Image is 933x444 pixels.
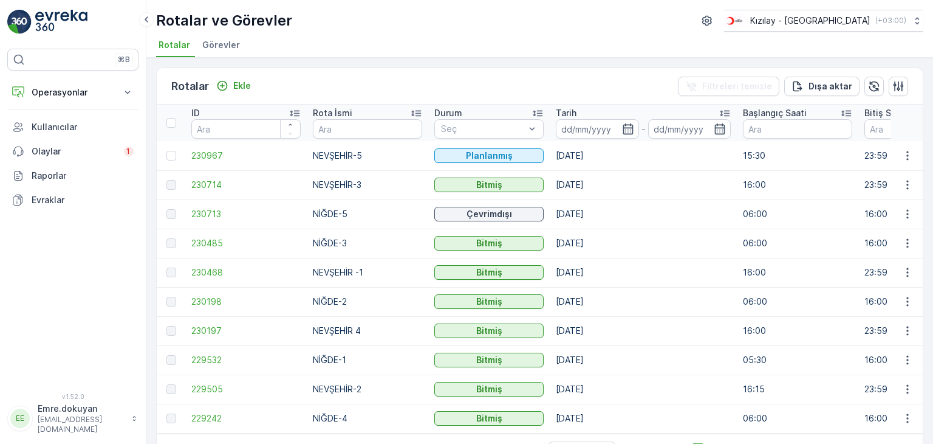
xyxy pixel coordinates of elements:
[166,384,176,394] div: Toggle Row Selected
[466,150,513,162] p: Planlanmış
[35,10,87,34] img: logo_light-DOdMpM7g.png
[434,178,544,192] button: Bitmiş
[743,119,852,139] input: Ara
[743,325,852,337] p: 16:00
[434,207,544,221] button: Çevrimdışı
[166,180,176,190] div: Toggle Row Selected
[191,208,301,220] a: 230713
[743,150,852,162] p: 15:30
[743,208,852,220] p: 06:00
[191,325,301,337] a: 230197
[191,266,301,279] a: 230468
[191,383,301,395] a: 229505
[724,10,923,32] button: Kızılay - [GEOGRAPHIC_DATA](+03:00)
[191,119,301,139] input: Ara
[313,412,422,425] p: NİĞDE-4
[441,123,525,135] p: Seç
[32,145,117,158] p: Olaylar
[191,237,301,249] span: 230485
[724,14,745,27] img: k%C4%B1z%C4%B1lay_D5CCths_t1JZB0k.png
[233,80,251,92] p: Ekle
[476,412,502,425] p: Bitmiş
[118,55,130,64] p: ⌘B
[191,107,200,119] p: ID
[434,382,544,397] button: Bitmiş
[7,188,138,212] a: Evraklar
[32,170,134,182] p: Raporlar
[7,139,138,164] a: Olaylar1
[313,325,422,337] p: NEVŞEHİR 4
[864,107,907,119] p: Bitiş Saati
[550,375,737,404] td: [DATE]
[476,179,502,191] p: Bitmiş
[191,354,301,366] a: 229532
[476,383,502,395] p: Bitmiş
[126,147,131,156] p: 1
[550,287,737,316] td: [DATE]
[648,119,731,139] input: dd/mm/yyyy
[171,78,209,95] p: Rotalar
[434,265,544,280] button: Bitmiş
[7,393,138,400] span: v 1.52.0
[743,412,852,425] p: 06:00
[313,107,352,119] p: Rota İsmi
[32,121,134,133] p: Kullanıcılar
[313,383,422,395] p: NEVŞEHİR-2
[743,266,852,279] p: 16:00
[434,294,544,309] button: Bitmiş
[166,151,176,161] div: Toggle Row Selected
[434,324,544,338] button: Bitmiş
[156,11,292,30] p: Rotalar ve Görevler
[476,296,502,308] p: Bitmiş
[211,78,256,93] button: Ekle
[313,266,422,279] p: NEVŞEHİR -1
[166,268,176,277] div: Toggle Row Selected
[550,229,737,258] td: [DATE]
[7,80,138,105] button: Operasyonlar
[7,403,138,434] button: EEEmre.dokuyan[EMAIL_ADDRESS][DOMAIN_NAME]
[550,345,737,375] td: [DATE]
[808,80,852,92] p: Dışa aktar
[313,237,422,249] p: NİĞDE-3
[743,296,852,308] p: 06:00
[550,170,737,199] td: [DATE]
[7,164,138,188] a: Raporlar
[7,115,138,139] a: Kullanıcılar
[743,179,852,191] p: 16:00
[550,199,737,229] td: [DATE]
[10,409,30,428] div: EE
[550,141,737,170] td: [DATE]
[7,10,32,34] img: logo
[434,236,544,251] button: Bitmiş
[166,326,176,336] div: Toggle Row Selected
[466,208,512,220] p: Çevrimdışı
[313,119,422,139] input: Ara
[550,258,737,287] td: [DATE]
[191,179,301,191] a: 230714
[313,150,422,162] p: NEVŞEHİR-5
[641,122,646,136] p: -
[743,107,807,119] p: Başlangıç Saati
[476,354,502,366] p: Bitmiş
[678,77,779,96] button: Filtreleri temizle
[476,266,502,279] p: Bitmiş
[550,316,737,345] td: [DATE]
[191,296,301,308] a: 230198
[784,77,860,96] button: Dışa aktar
[166,238,176,248] div: Toggle Row Selected
[743,354,852,366] p: 05:30
[191,150,301,162] span: 230967
[32,194,134,206] p: Evraklar
[743,237,852,249] p: 06:00
[550,404,737,433] td: [DATE]
[434,148,544,163] button: Planlanmış
[875,16,906,26] p: ( +03:00 )
[556,107,576,119] p: Tarih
